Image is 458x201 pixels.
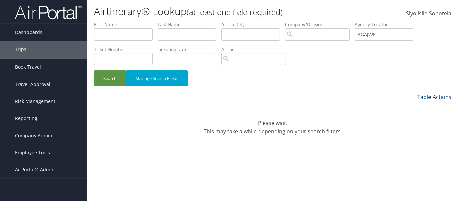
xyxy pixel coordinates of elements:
[417,93,451,101] a: Table Actions
[15,127,52,144] span: Company Admin
[15,110,37,127] span: Reporting
[15,144,50,161] span: Employee Tools
[406,3,451,24] a: Siyolisile Sopotela
[94,46,158,53] label: Ticket Number
[15,59,41,76] span: Book Travel
[15,24,42,41] span: Dashboards
[94,4,332,18] h1: Airtinerary® Lookup
[15,4,82,20] img: airportal-logo.png
[285,21,355,28] label: Company/Division
[406,10,451,17] span: Siyolisile Sopotela
[187,6,283,17] small: (at least one field required)
[126,70,188,86] button: Manage Search Fields
[15,161,55,178] span: AirPortal® Admin
[221,21,285,28] label: Arrival City
[221,46,291,53] label: Airline
[94,70,126,86] button: Search
[15,93,55,110] span: Risk Management
[15,41,26,58] span: Trips
[94,21,158,28] label: First Name
[94,111,451,135] div: Please wait. This may take a while depending on your search filters.
[15,76,50,93] span: Travel Approval
[158,46,221,53] label: Ticketing Date
[355,21,418,28] label: Agency Locator
[158,21,221,28] label: Last Name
